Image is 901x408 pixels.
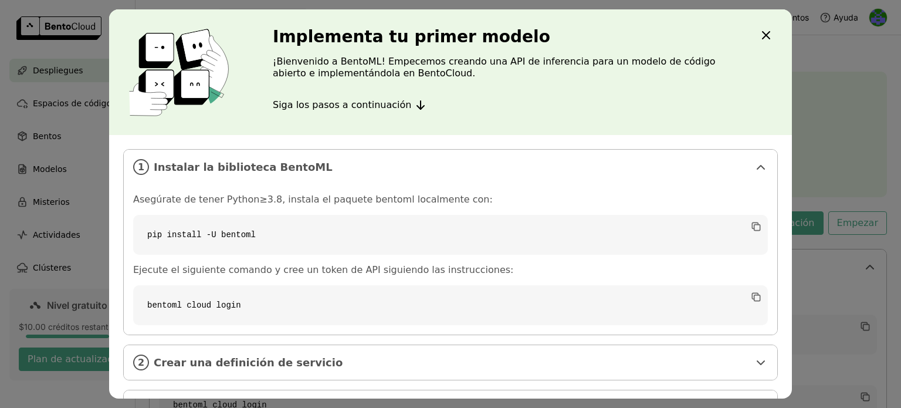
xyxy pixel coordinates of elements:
div: Cerca [759,28,773,45]
div: diálogo [109,9,792,399]
code: bentoml cloud login [133,285,768,325]
div: 2Crear una definición de servicio [124,345,777,380]
font: Implementa tu primer modelo [273,27,550,46]
font: Crear una definición de servicio [154,356,343,369]
div: 1Instalar la biblioteca BentoML [124,150,777,184]
font: Siga los pasos a continuación [273,99,411,110]
font: ¡Bienvenido a BentoML! Empecemos creando una API de inferencia para un modelo de código abierto e... [273,56,719,79]
font: Ejecute el siguiente comando y cree un token de API siguiendo las instrucciones: [133,264,513,275]
img: incorporación de portada [118,28,245,116]
font: Instalar la biblioteca BentoML [154,161,333,173]
code: pip install -U bentoml [133,215,768,255]
font: 1 [138,161,144,173]
font: 2 [138,357,144,368]
font: Asegúrate de tener Python≥3.8, instala el paquete bentoml localmente con: [133,194,493,205]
